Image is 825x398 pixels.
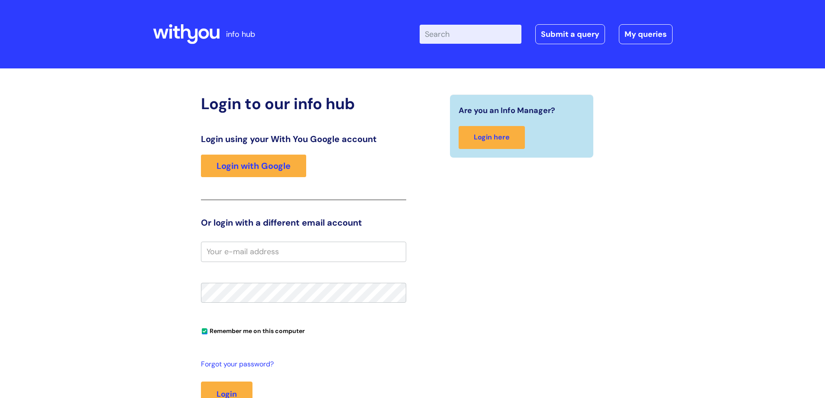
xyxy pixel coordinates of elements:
input: Search [420,25,521,44]
a: Login here [459,126,525,149]
span: Are you an Info Manager? [459,104,555,117]
input: Remember me on this computer [202,329,207,334]
a: Forgot your password? [201,358,402,371]
h2: Login to our info hub [201,94,406,113]
input: Your e-mail address [201,242,406,262]
p: info hub [226,27,255,41]
a: Login with Google [201,155,306,177]
h3: Login using your With You Google account [201,134,406,144]
a: Submit a query [535,24,605,44]
div: You can uncheck this option if you're logging in from a shared device [201,324,406,337]
label: Remember me on this computer [201,325,305,335]
h3: Or login with a different email account [201,217,406,228]
a: My queries [619,24,673,44]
